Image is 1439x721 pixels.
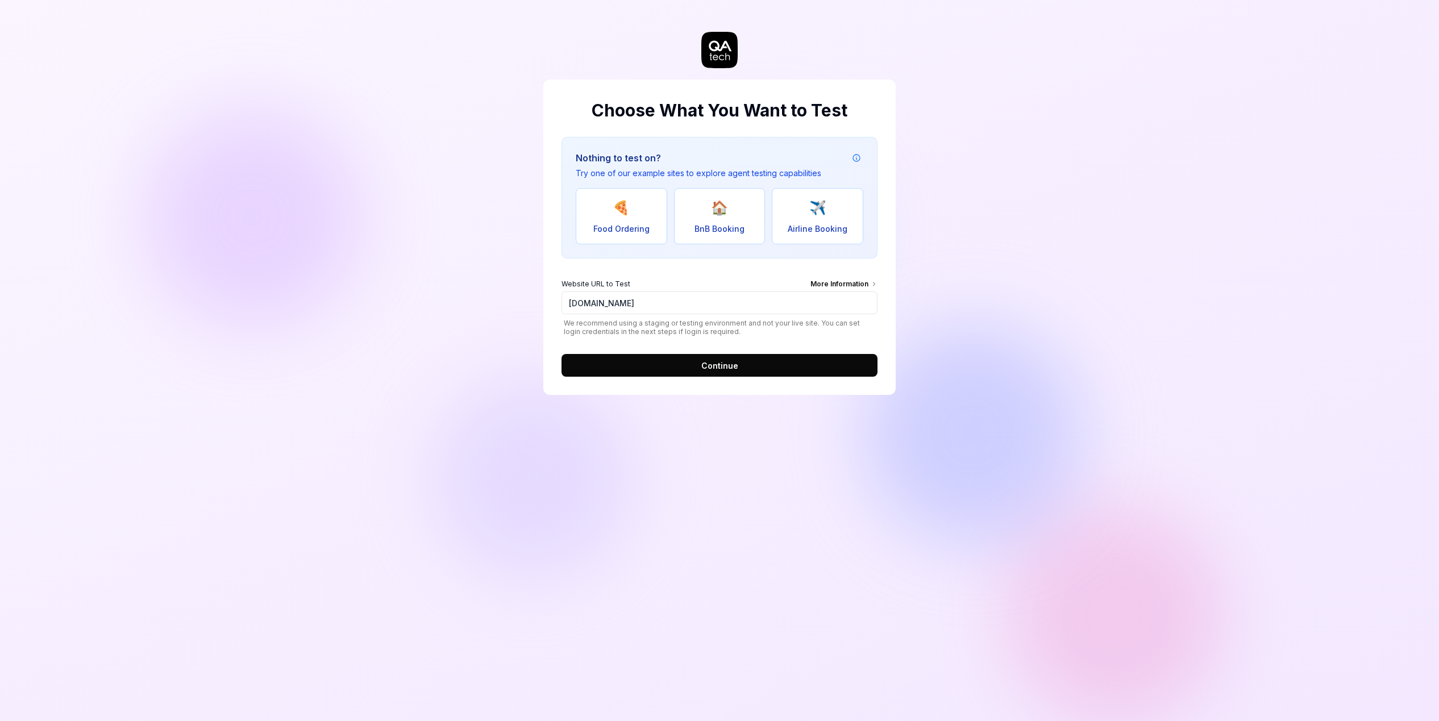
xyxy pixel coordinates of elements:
[711,198,728,218] span: 🏠
[562,279,630,291] span: Website URL to Test
[576,151,821,165] h3: Nothing to test on?
[593,223,650,235] span: Food Ordering
[674,188,766,244] button: 🏠BnB Booking
[788,223,847,235] span: Airline Booking
[772,188,863,244] button: ✈️Airline Booking
[562,98,877,123] h2: Choose What You Want to Test
[701,360,738,372] span: Continue
[809,198,826,218] span: ✈️
[613,198,630,218] span: 🍕
[562,319,877,336] span: We recommend using a staging or testing environment and not your live site. You can set login cre...
[576,188,667,244] button: 🍕Food Ordering
[562,291,877,314] input: Website URL to TestMore Information
[694,223,745,235] span: BnB Booking
[562,354,877,377] button: Continue
[576,167,821,179] p: Try one of our example sites to explore agent testing capabilities
[850,151,863,165] button: Example attribution information
[810,279,877,291] div: More Information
